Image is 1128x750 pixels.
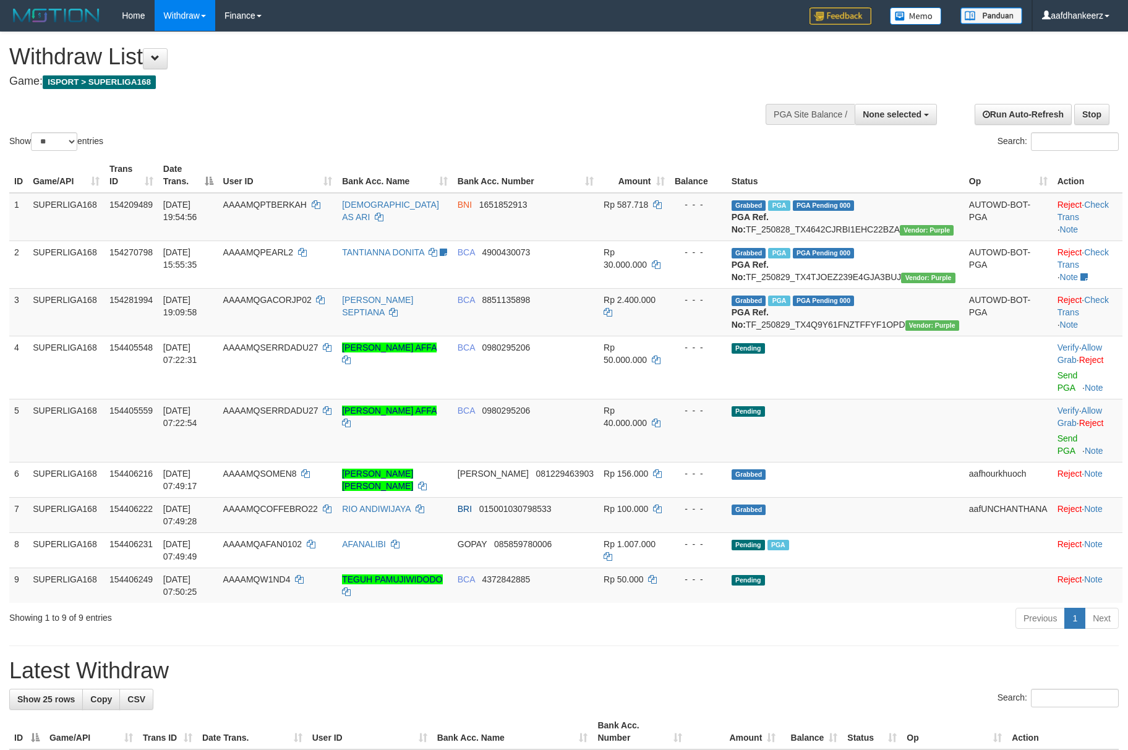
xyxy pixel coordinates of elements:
[1057,200,1109,222] a: Check Trans
[342,539,386,549] a: AFANALIBI
[223,200,307,210] span: AAAAMQPTBERKAH
[223,574,291,584] span: AAAAMQW1ND4
[158,158,218,193] th: Date Trans.: activate to sort column descending
[9,568,28,603] td: 9
[342,247,424,257] a: TANTIANNA DONITA
[105,158,158,193] th: Trans ID: activate to sort column ascending
[675,341,722,354] div: - - -
[604,504,648,514] span: Rp 100.000
[337,158,453,193] th: Bank Acc. Name: activate to sort column ascending
[479,504,552,514] span: Copy 015001030798533 to clipboard
[28,532,105,568] td: SUPERLIGA168
[197,714,307,749] th: Date Trans.: activate to sort column ascending
[842,714,902,749] th: Status: activate to sort column ascending
[119,689,153,710] a: CSV
[1057,406,1102,428] span: ·
[732,406,765,417] span: Pending
[1064,608,1085,629] a: 1
[732,296,766,306] span: Grabbed
[109,343,153,352] span: 154405548
[307,714,432,749] th: User ID: activate to sort column ascending
[9,75,740,88] h4: Game:
[342,504,411,514] a: RIO ANDIWIJAYA
[432,714,593,749] th: Bank Acc. Name: activate to sort column ascending
[687,714,780,749] th: Amount: activate to sort column ascending
[109,247,153,257] span: 154270798
[768,200,790,211] span: Marked by aafchhiseyha
[1060,320,1079,330] a: Note
[342,406,437,415] a: [PERSON_NAME] AFFA
[766,104,855,125] div: PGA Site Balance /
[1057,247,1109,270] a: Check Trans
[964,158,1053,193] th: Op: activate to sort column ascending
[793,296,855,306] span: PGA Pending
[964,497,1053,532] td: aafUNCHANTHANA
[163,574,197,597] span: [DATE] 07:50:25
[1057,406,1079,415] a: Verify
[810,7,871,25] img: Feedback.jpg
[223,406,318,415] span: AAAAMQSERRDADU27
[342,469,413,491] a: [PERSON_NAME] [PERSON_NAME]
[43,75,156,89] span: ISPORT > SUPERLIGA168
[1015,608,1065,629] a: Previous
[1057,247,1082,257] a: Reject
[732,343,765,354] span: Pending
[675,294,722,306] div: - - -
[342,295,413,317] a: [PERSON_NAME] SEPTIANA
[1053,497,1122,532] td: ·
[732,505,766,515] span: Grabbed
[482,247,530,257] span: Copy 4900430073 to clipboard
[1057,504,1082,514] a: Reject
[604,343,647,365] span: Rp 50.000.000
[863,109,921,119] span: None selected
[28,336,105,399] td: SUPERLIGA168
[28,497,105,532] td: SUPERLIGA168
[793,200,855,211] span: PGA Pending
[223,469,297,479] span: AAAAMQSOMEN8
[458,343,475,352] span: BCA
[28,399,105,462] td: SUPERLIGA168
[998,132,1119,151] label: Search:
[453,158,599,193] th: Bank Acc. Number: activate to sort column ascending
[9,399,28,462] td: 5
[109,200,153,210] span: 154209489
[902,714,1007,749] th: Op: activate to sort column ascending
[1084,469,1103,479] a: Note
[223,247,294,257] span: AAAAMQPEARL2
[90,694,112,704] span: Copy
[536,469,594,479] span: Copy 081229463903 to clipboard
[604,574,644,584] span: Rp 50.000
[223,504,318,514] span: AAAAMQCOFFEBRO22
[1057,539,1082,549] a: Reject
[1085,608,1119,629] a: Next
[1031,132,1119,151] input: Search:
[1079,355,1104,365] a: Reject
[28,462,105,497] td: SUPERLIGA168
[163,504,197,526] span: [DATE] 07:49:28
[163,539,197,561] span: [DATE] 07:49:49
[1057,343,1102,365] span: ·
[458,247,475,257] span: BCA
[732,260,769,282] b: PGA Ref. No:
[109,504,153,514] span: 154406222
[732,575,765,586] span: Pending
[1057,200,1082,210] a: Reject
[9,132,103,151] label: Show entries
[9,714,45,749] th: ID: activate to sort column descending
[1057,469,1082,479] a: Reject
[732,469,766,480] span: Grabbed
[604,539,656,549] span: Rp 1.007.000
[1079,418,1104,428] a: Reject
[9,6,103,25] img: MOTION_logo.png
[732,248,766,258] span: Grabbed
[1057,433,1078,456] a: Send PGA
[1053,462,1122,497] td: ·
[109,406,153,415] span: 154405559
[1053,568,1122,603] td: ·
[28,193,105,241] td: SUPERLIGA168
[675,246,722,258] div: - - -
[732,200,766,211] span: Grabbed
[109,469,153,479] span: 154406216
[675,538,722,550] div: - - -
[1084,574,1103,584] a: Note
